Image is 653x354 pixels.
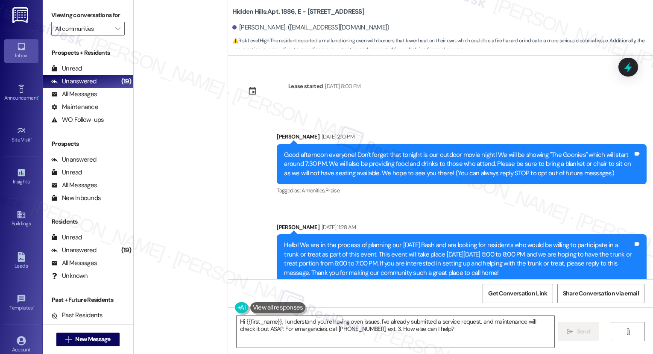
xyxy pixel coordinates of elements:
[119,244,133,257] div: (19)
[51,90,97,99] div: All Messages
[232,23,389,32] div: [PERSON_NAME]. ([EMAIL_ADDRESS][DOMAIN_NAME])
[55,22,111,35] input: All communities
[232,36,653,55] span: : The resident reported a malfunctioning oven with burners that lower heat on their own, which co...
[119,75,133,88] div: (19)
[51,115,104,124] div: WO Follow-ups
[325,187,340,194] span: Praise
[558,322,599,341] button: Send
[302,187,325,194] span: Amenities ,
[29,177,31,183] span: •
[567,328,573,335] i: 
[557,284,644,303] button: Share Conversation via email
[563,289,639,298] span: Share Conversation via email
[51,311,103,320] div: Past Residents
[277,223,647,235] div: [PERSON_NAME]
[51,233,82,242] div: Unread
[65,336,72,343] i: 
[4,165,38,189] a: Insights •
[4,292,38,315] a: Templates •
[488,289,547,298] span: Get Conversation Link
[4,124,38,147] a: Site Visit •
[51,155,97,164] div: Unanswered
[232,37,269,44] strong: ⚠️ Risk Level: High
[43,295,133,304] div: Past + Future Residents
[12,7,30,23] img: ResiDesk Logo
[51,181,97,190] div: All Messages
[75,335,110,344] span: New Message
[625,328,631,335] i: 
[483,284,553,303] button: Get Conversation Link
[56,333,120,346] button: New Message
[284,150,633,178] div: Good afternoon everyone! Don't forget that tonight is our outdoor movie night! We will be showing...
[319,132,354,141] div: [DATE] 2:10 PM
[288,82,323,91] div: Lease started
[51,271,88,280] div: Unknown
[319,223,356,232] div: [DATE] 11:28 AM
[4,250,38,273] a: Leads
[43,48,133,57] div: Prospects + Residents
[43,217,133,226] div: Residents
[43,139,133,148] div: Prospects
[232,7,364,16] b: Hidden Hills: Apt. 1886, E - [STREET_ADDRESS]
[51,64,82,73] div: Unread
[115,25,120,32] i: 
[51,194,101,203] div: New Inbounds
[33,304,34,310] span: •
[237,316,554,348] textarea: Hi {{first_name}}, I understand you're having oven issues. I've already submitted a service reque...
[277,184,647,197] div: Tagged as:
[277,132,647,144] div: [PERSON_NAME]
[577,327,590,336] span: Send
[323,82,360,91] div: [DATE] 8:00 PM
[4,207,38,230] a: Buildings
[51,246,97,255] div: Unanswered
[51,259,97,268] div: All Messages
[51,103,98,112] div: Maintenance
[31,136,32,142] span: •
[4,39,38,62] a: Inbox
[38,94,39,100] span: •
[51,9,125,22] label: Viewing conversations for
[284,241,633,277] div: Hello! We are in the process of planning our [DATE] Bash and are looking for residents who would ...
[51,168,82,177] div: Unread
[51,77,97,86] div: Unanswered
